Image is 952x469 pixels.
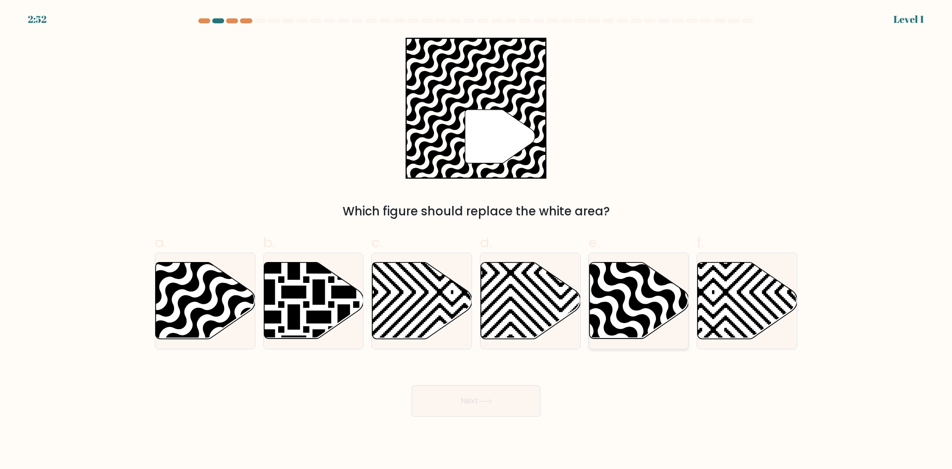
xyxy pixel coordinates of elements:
g: " [465,110,535,163]
div: Level 1 [893,12,924,27]
span: d. [480,233,492,252]
span: e. [589,233,599,252]
button: Next [412,385,540,417]
span: f. [697,233,704,252]
span: b. [263,233,275,252]
div: 2:52 [28,12,47,27]
div: Which figure should replace the white area? [161,202,791,220]
span: c. [371,233,382,252]
span: a. [155,233,167,252]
